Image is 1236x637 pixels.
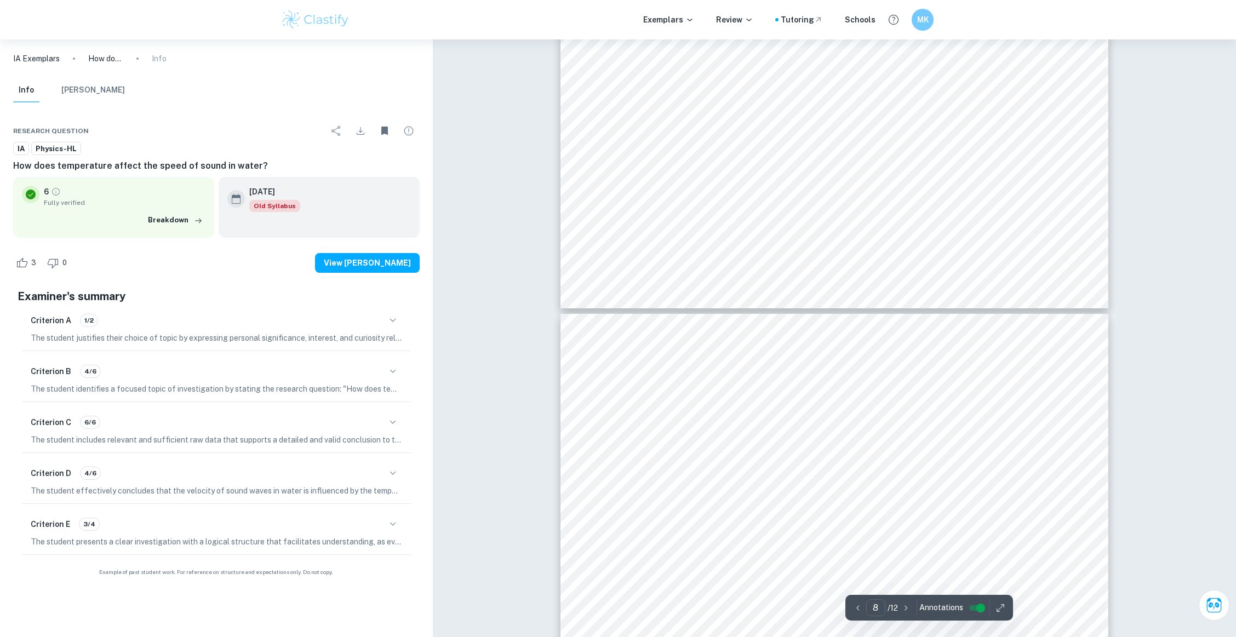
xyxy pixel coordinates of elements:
[917,14,929,26] h6: MK
[625,462,1023,472] span: constantly <neglecting errors= according to the temperature provided to the medium <Water=.
[1031,550,1034,560] span: )
[315,253,420,273] button: View [PERSON_NAME]
[626,178,971,185] span: Graph 2. Graph of Linear [MEDICAL_DATA]}onship between Velocity and Temperature with best ot line...
[31,467,71,479] h6: Criterion D
[716,14,753,26] p: Review
[1007,550,1021,560] span: ÿý
[51,187,61,197] a: Grade fully verified
[13,53,60,65] a: IA Exemplars
[963,575,985,585] span: 1070
[884,10,903,29] button: Help and Feedback
[44,198,205,208] span: Fully verified
[31,314,71,326] h6: Criterion A
[845,14,875,26] a: Schools
[750,549,777,559] span: Trial 2
[919,602,963,613] span: Annotations
[941,550,1001,560] span: Mean velocity
[625,499,746,509] span: When the temperature is 75
[325,120,347,142] div: Share
[845,549,872,559] span: Trial 4
[711,575,733,585] span: 1013
[32,144,81,154] span: Physics-HL
[61,78,125,102] button: [PERSON_NAME]
[13,78,39,102] button: Info
[636,549,691,559] span: Temperature
[1199,590,1229,621] button: Ask Clai
[643,14,694,26] p: Exemplars
[896,575,919,585] span: 1110
[667,576,671,586] span: °
[797,549,823,559] span: Trial 3
[655,561,668,571] span: (C)
[888,602,898,614] p: / 12
[88,53,123,65] p: How does temperature affect the speed of sound in water?
[145,212,205,228] button: Breakdown
[746,499,750,509] span: ª
[625,450,1000,460] span: wave propagates in. The graph above provides evidence that the velocity is increasing
[81,417,100,427] span: 6/6
[13,254,42,272] div: Like
[44,254,73,272] div: Dislike
[625,391,1021,400] span: results on eye level. So, I can conclude that graph 1 can be considered more accurate than
[31,332,402,344] p: The student justifies their choice of topic by expressing personal significance, interest, and cu...
[31,518,70,530] h6: Criterion E
[753,575,775,585] span: 1060
[31,142,81,156] a: Physics-HL
[56,257,73,268] span: 0
[13,142,29,156] a: IA
[656,576,667,586] span: 75
[632,536,762,543] span: Table 5. Maximum temperature and velocity.
[31,416,71,428] h6: Criterion C
[249,200,300,212] span: Old Syllabus
[152,53,167,65] p: Info
[81,366,100,376] span: 4/6
[31,383,402,395] p: The student identifies a focused topic of investigation by stating the research question: "How do...
[625,193,1017,203] span: Data collected from the graph demonstrates that the relationship between Velocity and the
[912,9,934,31] button: MK
[1021,549,1030,556] span: 2ÿ
[31,536,402,548] p: The student presents a clear investigation with a logical structure that facilitates understandin...
[799,575,821,585] span: 1060
[985,575,1012,585] span: ±4.5%
[1004,550,1007,560] span: (
[79,519,99,529] span: 3/4
[625,402,1025,412] span: graph 2, which in this case differs from the hypothesis but with the same relation mentioned.
[25,257,42,268] span: 3
[625,439,1029,449] span: Table 4 proves that the velocity is increased by increasing the temperature of the medium the
[668,561,672,571] span: °
[31,485,402,497] p: The student effectively concludes that the velocity of sound waves in water is influenced by the ...
[31,434,402,446] p: The student includes relevant and sufficient raw data that supports a detailed and valid conclusi...
[632,553,776,560] span: Variable to be controlled Why and how the variab
[81,468,100,478] span: 4/6
[625,380,1022,389] span: Those results can be improved by depending on a scientific machine rather than measuring
[625,512,959,522] span: the velocity of the wave is the maximum value among all other temperatures.
[625,607,999,617] span: So, as table 5 provides the proof that velocity increases as temperature increases, the
[249,200,300,212] div: Starting from the May 2025 session, the Physics IA requirements have changed. It's OK to refer to...
[13,126,89,136] span: Research question
[625,216,1030,226] span: accurate points except for one error bar. On the other hand, graph 2 passes through only one
[249,186,291,198] h6: [DATE]
[350,120,371,142] div: Download
[13,568,420,576] span: Example of past student work. For reference on structure and expectations only. Do not copy.
[750,499,1043,509] span: C, which is the highest temperature reached during the experiment,
[31,365,71,377] h6: Criterion B
[13,159,420,173] h6: How does temperature affect the speed of sound in water?
[81,315,98,325] span: 1/2
[18,288,415,305] h5: Examiner's summary
[625,227,1039,237] span: accurate point out of four points. These results can be produced according to the factor of error.
[14,144,28,154] span: IA
[625,204,1033,214] span: Temperature tends more to be quadratic than a linear relationship. Graph 1 passes through all
[374,120,396,142] div: Unbookmark
[398,120,420,142] div: Report issue
[625,619,781,629] span: hypothesis partly proved to be right.
[781,14,823,26] a: Tutoring
[281,9,350,31] img: Clastify logo
[44,186,49,198] p: 6
[894,549,920,559] span: Trial 5
[708,549,735,559] span: Trial 1
[848,575,869,585] span: 1080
